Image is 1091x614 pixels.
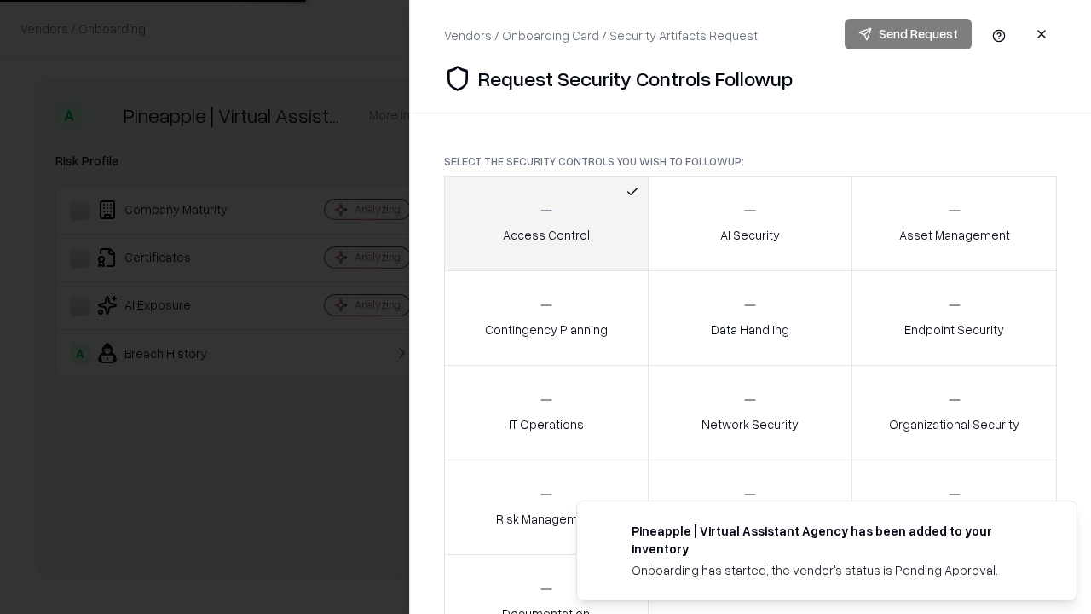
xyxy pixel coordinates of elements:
button: Endpoint Security [851,270,1057,366]
p: Organizational Security [889,415,1019,433]
button: Risk Management [444,460,649,555]
button: Security Incidents [648,460,853,555]
p: Contingency Planning [485,321,608,339]
p: Select the security controls you wish to followup: [444,154,1057,169]
p: Access Control [503,226,590,244]
p: Endpoint Security [904,321,1004,339]
p: AI Security [720,226,780,244]
p: Risk Management [496,510,597,528]
button: Asset Management [851,176,1057,271]
p: Network Security [701,415,799,433]
button: AI Security [648,176,853,271]
button: Contingency Planning [444,270,649,366]
button: Organizational Security [851,365,1057,460]
div: Pineapple | Virtual Assistant Agency has been added to your inventory [632,522,1036,558]
div: Onboarding has started, the vendor's status is Pending Approval. [632,561,1036,579]
img: trypineapple.com [597,522,618,542]
button: Threat Management [851,460,1057,555]
p: Asset Management [899,226,1010,244]
button: Access Control [444,176,649,271]
div: Vendors / Onboarding Card / Security Artifacts Request [444,26,758,44]
button: Data Handling [648,270,853,366]
p: Request Security Controls Followup [478,65,793,92]
p: IT Operations [509,415,584,433]
button: Network Security [648,365,853,460]
button: IT Operations [444,365,649,460]
p: Data Handling [711,321,789,339]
